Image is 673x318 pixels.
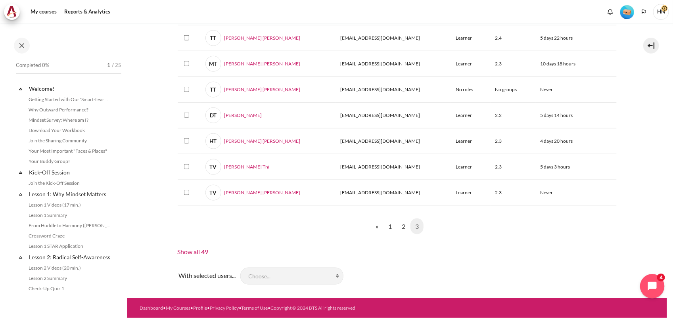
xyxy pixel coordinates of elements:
a: From Huddle to Harmony ([PERSON_NAME]'s Story) [26,221,113,230]
a: My Courses [166,305,190,311]
a: Privacy Policy [210,305,239,311]
span: 1 [107,61,110,69]
a: Your Most Important "Faces & Places" [26,146,113,156]
div: Level #1 [620,4,634,19]
a: Terms of Use [241,305,268,311]
td: 2.4 [491,25,536,51]
span: TT [205,82,221,98]
a: Reports & Analytics [61,4,113,20]
a: Lesson 2: Radical Self-Awareness [28,252,113,262]
td: 5 days 14 hours [535,103,616,128]
a: Mindset Survey: Where am I? [26,115,113,125]
a: Lesson 1: Why Mindset Matters [28,189,113,199]
span: Collapse [17,190,25,198]
div: • • • • • [140,305,424,312]
a: MT[PERSON_NAME] [PERSON_NAME] [205,56,301,72]
td: Learner [451,103,490,128]
a: Your Buddy Group! [26,157,113,166]
label: With selected users... [178,272,237,279]
span: Collapse [17,169,25,176]
a: Architeck Architeck [4,4,24,20]
a: Join the Sharing Community [26,136,113,146]
td: Learner [451,180,490,206]
span: « [376,222,378,231]
a: 1 [383,218,397,234]
td: 2.3 [491,154,536,180]
button: Languages [638,6,650,18]
td: [EMAIL_ADDRESS][DOMAIN_NAME] [336,180,451,206]
a: Copyright © 2024 BTS All rights reserved [270,305,355,311]
a: Level #1 [617,4,637,19]
span: HN [653,4,669,20]
td: Learner [451,128,490,154]
td: [EMAIL_ADDRESS][DOMAIN_NAME] [336,103,451,128]
img: Architeck [6,6,17,18]
a: Getting Started with Our 'Smart-Learning' Platform [26,95,113,104]
img: Level #1 [620,5,634,19]
td: 2.3 [491,180,536,206]
a: Why Outward Performance? [26,105,113,115]
span: Collapse [17,253,25,261]
a: 2 [397,218,410,234]
a: TT[PERSON_NAME] [PERSON_NAME] [205,82,301,98]
a: TV[PERSON_NAME] [PERSON_NAME] [205,185,301,201]
span: Completed 0% [16,61,49,69]
td: 10 days 18 hours [535,51,616,77]
td: Learner [451,25,490,51]
nav: Page [178,212,617,241]
td: [EMAIL_ADDRESS][DOMAIN_NAME] [336,128,451,154]
td: [EMAIL_ADDRESS][DOMAIN_NAME] [336,51,451,77]
a: 3 [410,218,424,234]
span: HT [205,133,221,149]
a: Lesson 2 Videos (20 min.) [26,263,113,273]
a: User menu [653,4,669,20]
span: TT [205,30,221,46]
td: Learner [451,51,490,77]
a: Crossword Craze [26,231,113,241]
a: Kick-Off Session [28,167,113,178]
td: No groups [491,77,536,103]
a: My courses [28,4,59,20]
td: No roles [451,77,490,103]
td: 2.2 [491,103,536,128]
a: Lesson 1 Videos (17 min.) [26,200,113,210]
a: TV[PERSON_NAME] Thi [205,159,270,175]
td: 4 days 20 hours [535,128,616,154]
a: Dashboard [140,305,163,311]
td: 2.3 [491,128,536,154]
span: DT [205,107,221,123]
span: MT [205,56,221,72]
td: 5 days 3 hours [535,154,616,180]
a: Join the Kick-Off Session [26,178,113,188]
td: Never [535,77,616,103]
span: Collapse [17,85,25,93]
td: Never [535,180,616,206]
a: Show all 49 [178,248,209,255]
a: Lesson 2 Summary [26,274,113,283]
td: [EMAIL_ADDRESS][DOMAIN_NAME] [336,77,451,103]
a: Completed 0% 1 / 25 [16,60,121,82]
a: Profile [193,305,207,311]
a: Welcome! [28,83,113,94]
a: HT[PERSON_NAME] [PERSON_NAME] [205,133,301,149]
a: Download Your Workbook [26,126,113,135]
td: 2.3 [491,51,536,77]
span: TV [205,159,221,175]
td: 5 days 22 hours [535,25,616,51]
div: Show notification window with no new notifications [604,6,616,18]
span: / 25 [112,61,121,69]
a: DT[PERSON_NAME] [205,107,262,123]
a: TT[PERSON_NAME] [PERSON_NAME] [205,30,301,46]
td: [EMAIL_ADDRESS][DOMAIN_NAME] [336,25,451,51]
a: Lesson 1 Summary [26,211,113,220]
a: Check-Up Quiz 1 [26,284,113,293]
td: Learner [451,154,490,180]
td: [EMAIL_ADDRESS][DOMAIN_NAME] [336,154,451,180]
a: Lesson 1 STAR Application [26,241,113,251]
a: Lesson 2 STAR Application [26,294,113,304]
a: Previous page [371,218,383,234]
span: TV [205,185,221,201]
